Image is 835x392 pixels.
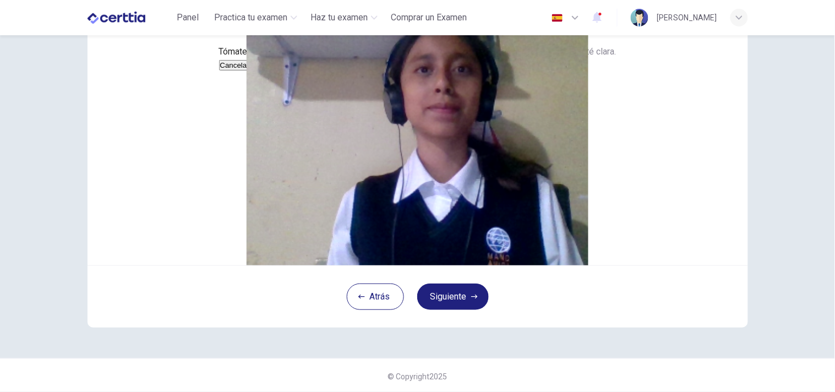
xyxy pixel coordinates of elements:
span: © Copyright 2025 [388,372,447,381]
a: CERTTIA logo [88,7,171,29]
button: Panel [170,8,205,28]
span: Comprar un Examen [391,11,467,24]
img: CERTTIA logo [88,7,145,29]
span: Practica tu examen [214,11,287,24]
button: Siguiente [417,284,489,310]
button: Practica tu examen [210,8,302,28]
button: Comprar un Examen [386,8,471,28]
div: [PERSON_NAME] [657,11,717,24]
img: Profile picture [631,9,648,26]
span: Haz tu examen [310,11,368,24]
span: Panel [177,11,199,24]
button: Atrás [347,284,404,310]
button: Haz tu examen [306,8,382,28]
img: preview screemshot [88,1,748,265]
img: es [550,14,564,22]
